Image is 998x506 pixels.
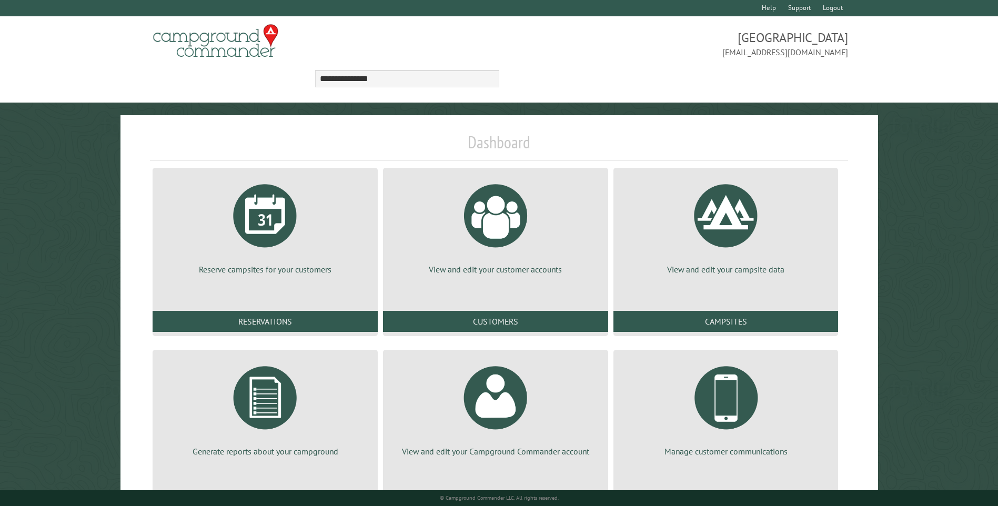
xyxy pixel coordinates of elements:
[440,494,559,501] small: © Campground Commander LLC. All rights reserved.
[626,446,826,457] p: Manage customer communications
[626,176,826,275] a: View and edit your campsite data
[396,264,596,275] p: View and edit your customer accounts
[396,446,596,457] p: View and edit your Campground Commander account
[165,446,365,457] p: Generate reports about your campground
[153,311,378,332] a: Reservations
[383,311,608,332] a: Customers
[150,132,848,161] h1: Dashboard
[396,176,596,275] a: View and edit your customer accounts
[499,29,848,58] span: [GEOGRAPHIC_DATA] [EMAIL_ADDRESS][DOMAIN_NAME]
[626,264,826,275] p: View and edit your campsite data
[613,311,839,332] a: Campsites
[396,358,596,457] a: View and edit your Campground Commander account
[165,358,365,457] a: Generate reports about your campground
[165,264,365,275] p: Reserve campsites for your customers
[626,358,826,457] a: Manage customer communications
[165,176,365,275] a: Reserve campsites for your customers
[150,21,281,62] img: Campground Commander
